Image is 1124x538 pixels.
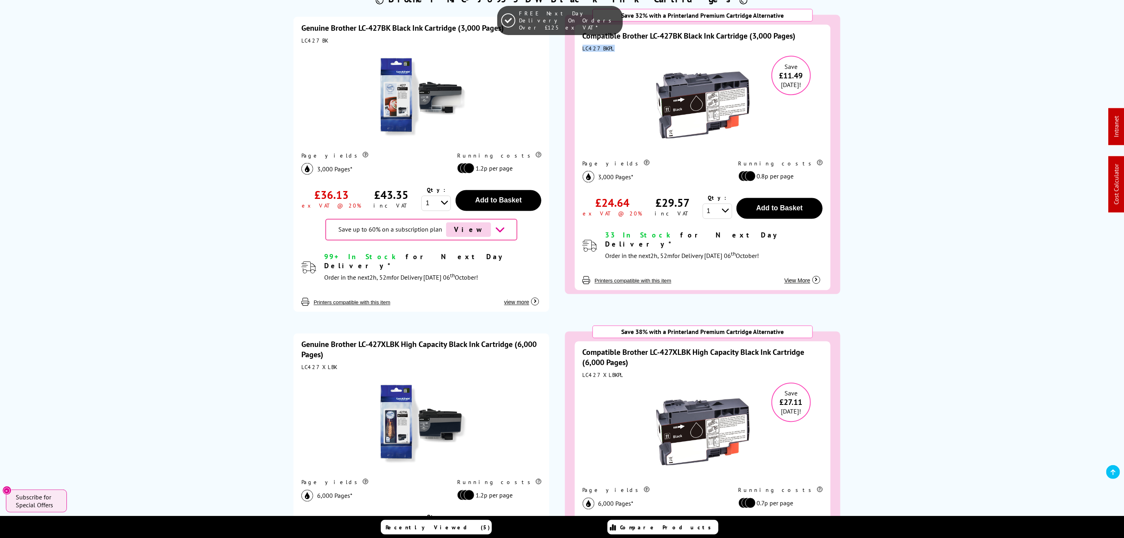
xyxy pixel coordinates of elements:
[607,520,718,534] a: Compare Products
[381,520,492,534] a: Recently Viewed (5)
[592,326,813,338] div: Save 38% with a Printerland Premium Cartridge Alternative
[314,188,349,202] div: £36.13
[772,70,810,81] span: £11.49
[655,196,690,210] div: £29.57
[456,190,542,211] button: Add to Basket
[605,252,759,260] span: Order in the next for Delivery [DATE] 06 October!
[317,492,353,500] span: 6,000 Pages*
[504,299,530,306] span: view more
[427,187,445,194] span: Qty:
[301,339,537,360] a: Genuine Brother LC-427XLBK High Capacity Black Ink Cartridge (6,000 Pages)
[324,252,541,284] div: modal_delivery
[369,274,391,282] span: 2h, 52m
[301,479,445,486] div: Page yields
[16,493,59,509] span: Subscribe for Special Offers
[781,408,801,416] span: [DATE]!
[446,223,491,237] span: View
[620,524,716,531] span: Compare Products
[655,210,690,217] div: inc VAT
[583,498,594,510] img: black_icon.svg
[653,383,752,481] img: Compatible Brother LC-427XLBK High Capacity Black Ink Cartridge (6,000 Pages)
[301,163,313,175] img: black_icon.svg
[375,515,409,530] div: £85.59
[583,160,727,167] div: Page yields
[782,269,823,284] button: View More
[583,487,727,494] div: Page yields
[583,210,642,217] div: ex VAT @ 20%
[738,498,819,508] li: 0.7p per page
[324,252,399,262] span: 99+ In Stock
[738,160,823,167] div: Running costs
[772,397,810,408] span: £27.11
[375,188,409,202] div: £43.35
[311,299,393,306] button: Printers compatible with this item
[781,81,801,89] span: [DATE]!
[1113,116,1120,137] a: Intranet
[784,63,797,70] span: Save
[756,204,803,212] span: Add to Basket
[605,231,674,240] span: 33 In Stock
[372,48,471,147] img: Brother LC-427BK Black Ink Cartridge (3,000 Pages)
[475,197,522,204] span: Add to Basket
[338,226,442,234] span: Save up to 60% on a subscription plan
[708,195,727,202] span: Qty:
[583,372,823,379] div: LC427XLBKPL
[457,490,537,501] li: 1.2p per page
[598,500,634,508] span: 6,000 Pages*
[519,10,619,31] span: FREE Next Day Delivery On Orders Over £125 ex VAT*
[374,202,410,210] div: inc VAT
[1113,164,1120,205] a: Cost Calculator
[598,173,634,181] span: 3,000 Pages*
[301,490,313,502] img: black_icon.svg
[605,231,781,249] span: for Next Day Delivery*
[302,202,361,210] div: ex VAT @ 20%
[2,486,11,495] button: Close
[457,163,537,174] li: 1.2p per page
[583,347,805,368] a: Compatible Brother LC-427XLBK High Capacity Black Ink Cartridge (6,000 Pages)
[592,278,674,284] button: Printers compatible with this item
[502,291,542,306] button: view more
[386,524,491,531] span: Recently Viewed (5)
[314,515,349,530] div: £71.32
[731,250,736,258] sup: th
[324,274,478,282] span: Order in the next for Delivery [DATE] 06 October!
[457,479,541,486] div: Running costs
[317,165,353,173] span: 3,000 Pages*
[605,231,823,262] div: modal_delivery
[651,252,673,260] span: 2h, 52m
[595,196,629,210] div: £24.64
[738,487,823,494] div: Running costs
[583,171,594,183] img: black_icon.svg
[442,223,505,237] a: brother-contract-details
[301,364,541,371] div: LC427XLBK
[324,252,506,271] span: for Next Day Delivery*
[457,152,541,159] div: Running costs
[427,514,445,521] span: Qty:
[583,45,823,52] div: LC427BKPL
[784,278,810,284] span: View More
[784,390,797,397] span: Save
[372,375,471,473] img: Brother LC-427XLBK High Capacity Black Ink Cartridge (6,000 Pages)
[653,56,752,154] img: Compatible Brother LC-427BK Black Ink Cartridge (3,000 Pages)
[736,198,823,219] button: Add to Basket
[738,171,819,182] li: 0.8p per page
[301,152,445,159] div: Page yields
[450,272,455,279] sup: th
